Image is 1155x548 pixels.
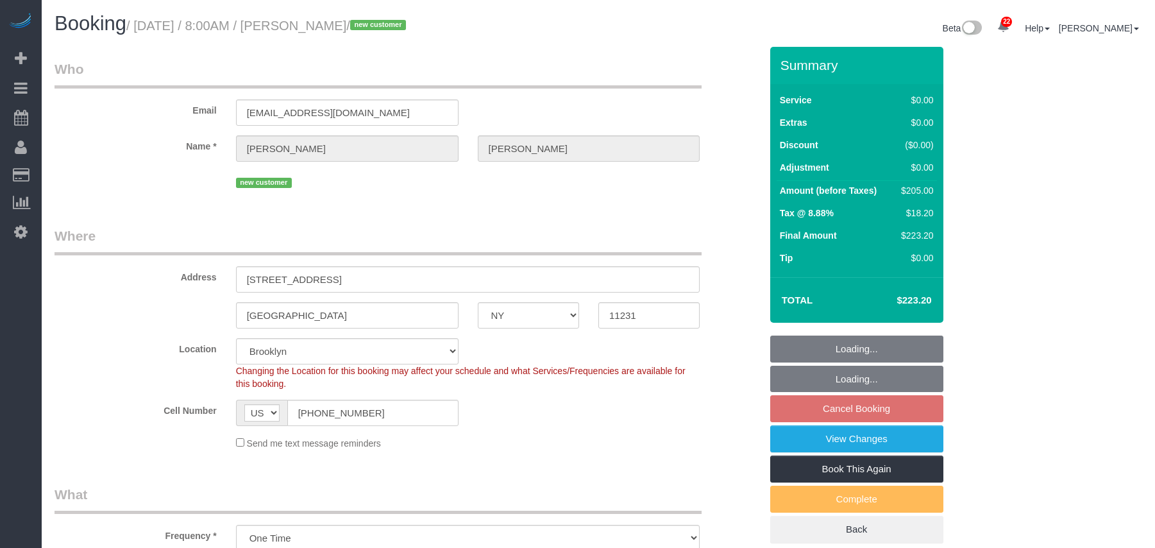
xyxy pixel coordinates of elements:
[896,139,933,151] div: ($0.00)
[45,338,226,355] label: Location
[236,135,459,162] input: First Name
[896,94,933,107] div: $0.00
[780,161,829,174] label: Adjustment
[236,302,459,329] input: City
[991,13,1016,41] a: 22
[780,58,937,73] h3: Summary
[780,252,793,264] label: Tip
[247,438,381,449] span: Send me text message reminders
[55,60,702,89] legend: Who
[961,21,982,37] img: New interface
[780,229,837,242] label: Final Amount
[45,266,226,284] label: Address
[45,400,226,417] label: Cell Number
[287,400,459,426] input: Cell Number
[236,366,686,389] span: Changing the Location for this booking may affect your schedule and what Services/Frequencies are...
[8,13,33,31] img: Automaid Logo
[782,295,813,305] strong: Total
[1059,23,1139,33] a: [PERSON_NAME]
[45,99,226,117] label: Email
[45,135,226,153] label: Name *
[55,485,702,514] legend: What
[770,456,943,483] a: Book This Again
[55,12,126,35] span: Booking
[770,516,943,543] a: Back
[346,19,410,33] span: /
[780,184,877,197] label: Amount (before Taxes)
[236,178,292,188] span: new customer
[770,425,943,452] a: View Changes
[896,252,933,264] div: $0.00
[896,229,933,242] div: $223.20
[896,161,933,174] div: $0.00
[896,184,933,197] div: $205.00
[896,207,933,219] div: $18.20
[236,99,459,126] input: Email
[598,302,700,329] input: Zip Code
[1001,17,1012,27] span: 22
[858,295,931,306] h4: $223.20
[896,116,933,129] div: $0.00
[126,19,410,33] small: / [DATE] / 8:00AM / [PERSON_NAME]
[943,23,982,33] a: Beta
[1025,23,1050,33] a: Help
[45,525,226,542] label: Frequency *
[350,20,406,30] span: new customer
[780,139,818,151] label: Discount
[780,116,807,129] label: Extras
[55,227,702,255] legend: Where
[478,135,700,162] input: Last Name
[780,207,834,219] label: Tax @ 8.88%
[780,94,812,107] label: Service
